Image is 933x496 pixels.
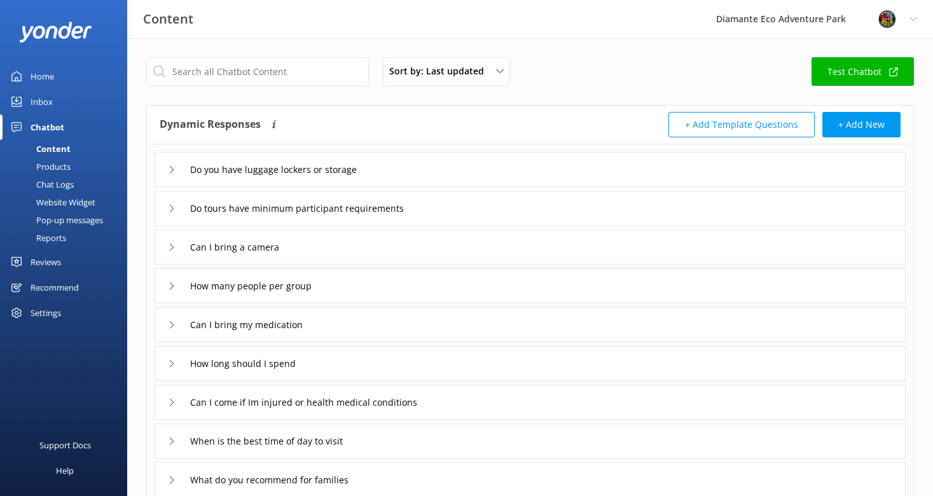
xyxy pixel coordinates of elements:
[8,158,127,176] a: Products
[389,64,492,78] span: Sort by: Last updated
[878,10,897,29] img: 831-1756915225.png
[8,140,127,158] a: Content
[31,64,54,89] div: Home
[8,211,103,229] div: Pop-up messages
[668,112,815,137] button: + Add Template Questions
[56,458,74,483] div: Help
[8,140,71,158] div: Content
[160,112,261,137] h4: Dynamic Responses
[8,176,74,193] div: Chat Logs
[31,114,64,140] div: Chatbot
[822,112,901,137] button: + Add New
[39,432,91,458] div: Support Docs
[31,249,61,275] div: Reviews
[31,89,53,114] div: Inbox
[143,9,193,29] h3: Content
[812,57,914,86] a: Test Chatbot
[19,22,92,43] img: yonder-white-logo.png
[31,300,61,326] div: Settings
[8,176,127,193] a: Chat Logs
[146,57,369,86] input: Search all Chatbot Content
[31,275,79,300] div: Recommend
[8,229,66,247] div: Reports
[8,193,95,211] div: Website Widget
[8,229,127,247] a: Reports
[8,211,127,229] a: Pop-up messages
[8,158,71,176] div: Products
[8,193,127,211] a: Website Widget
